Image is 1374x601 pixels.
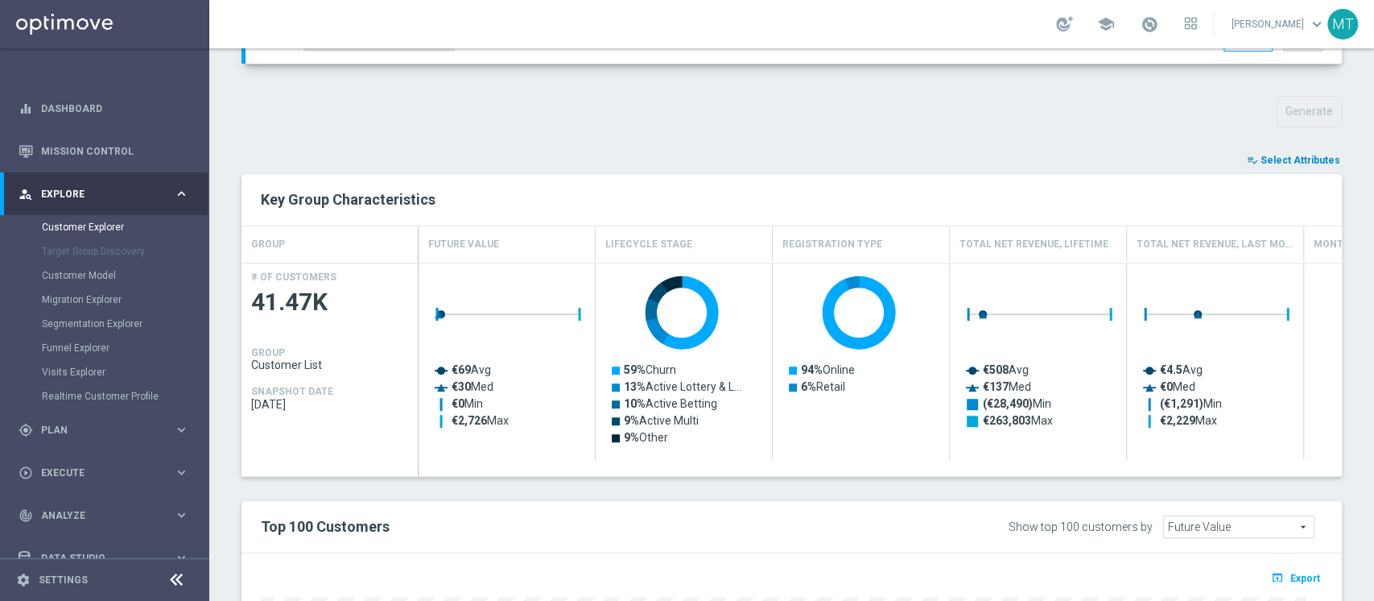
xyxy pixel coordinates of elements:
[624,363,646,376] tspan: 59%
[174,422,189,437] i: keyboard_arrow_right
[41,130,189,172] a: Mission Control
[18,145,190,158] button: Mission Control
[624,431,668,444] text: Other
[19,87,189,130] div: Dashboard
[19,508,174,523] div: Analyze
[801,380,845,393] text: Retail
[801,363,823,376] tspan: 94%
[18,466,190,479] button: play_circle_outline Execute keyboard_arrow_right
[18,552,190,565] button: Data Studio keyboard_arrow_right
[41,468,174,478] span: Execute
[624,414,699,427] text: Active Multi
[1160,414,1195,427] tspan: €2,229
[41,553,174,563] span: Data Studio
[19,187,33,201] i: person_search
[1097,15,1115,33] span: school
[1009,520,1153,534] div: Show top 100 customers by
[452,380,493,393] text: Med
[42,336,208,360] div: Funnel Explorer
[42,312,208,336] div: Segmentation Explorer
[19,130,189,172] div: Mission Control
[42,269,167,282] a: Customer Model
[19,466,33,480] i: play_circle_outline
[1308,15,1326,33] span: keyboard_arrow_down
[782,230,882,259] h4: Registration Type
[624,363,676,376] text: Churn
[42,221,167,234] a: Customer Explorer
[1269,567,1322,588] button: open_in_browser Export
[983,397,1051,411] text: Min
[1137,230,1294,259] h4: Total Net Revenue, Last Month
[18,188,190,201] button: person_search Explore keyboard_arrow_right
[624,397,646,410] tspan: 10%
[42,239,208,263] div: Target Group Discovery
[624,397,717,410] text: Active Betting
[983,414,1053,427] text: Max
[42,390,167,403] a: Realtime Customer Profile
[42,366,167,379] a: Visits Explorer
[19,102,33,116] i: equalizer
[42,288,208,312] div: Migration Explorer
[251,386,333,397] h4: SNAPSHOT DATE
[42,384,208,408] div: Realtime Customer Profile
[18,102,190,115] div: equalizer Dashboard
[624,380,741,393] text: Active Lottery & L…
[428,230,499,259] h4: Future Value
[1160,363,1182,376] tspan: €4.5
[452,397,464,410] tspan: €0
[605,230,692,259] h4: Lifecycle Stage
[174,550,189,566] i: keyboard_arrow_right
[983,397,1033,411] tspan: (€28,490)
[261,517,870,537] h2: Top 100 Customers
[41,189,174,199] span: Explore
[19,466,174,480] div: Execute
[959,230,1108,259] h4: Total Net Revenue, Lifetime
[251,271,336,283] h4: # OF CUSTOMERS
[624,431,639,444] tspan: 9%
[452,380,471,393] tspan: €30
[624,380,646,393] tspan: 13%
[1230,12,1327,36] a: [PERSON_NAME]keyboard_arrow_down
[19,551,174,566] div: Data Studio
[19,508,33,523] i: track_changes
[16,573,31,587] i: settings
[18,424,190,437] button: gps_fixed Plan keyboard_arrow_right
[1261,155,1340,166] span: Select Attributes
[18,509,190,522] button: track_changes Analyze keyboard_arrow_right
[983,363,1009,376] tspan: €508
[983,380,1031,393] text: Med
[1160,414,1217,427] text: Max
[452,414,509,427] text: Max
[42,215,208,239] div: Customer Explorer
[41,87,189,130] a: Dashboard
[251,359,409,371] span: Customer List
[452,397,483,410] text: Min
[801,363,855,376] text: Online
[261,190,1322,209] h2: Key Group Characteristics
[42,360,208,384] div: Visits Explorer
[251,398,409,411] span: 2025-08-13
[983,363,1029,376] text: Avg
[1277,96,1342,127] button: Generate
[1160,397,1222,411] text: Min
[624,414,639,427] tspan: 9%
[983,380,1009,393] tspan: €137
[42,317,167,330] a: Segmentation Explorer
[1290,573,1320,584] span: Export
[1160,397,1203,411] tspan: (€1,291)
[42,263,208,288] div: Customer Model
[452,363,491,376] text: Avg
[174,465,189,480] i: keyboard_arrow_right
[42,342,167,354] a: Funnel Explorer
[174,186,189,201] i: keyboard_arrow_right
[19,423,174,437] div: Plan
[251,230,285,259] h4: GROUP
[1327,9,1358,39] div: MT
[1247,155,1258,166] i: playlist_add_check
[174,508,189,523] i: keyboard_arrow_right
